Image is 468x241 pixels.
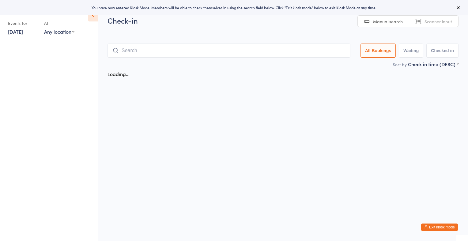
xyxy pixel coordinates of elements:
button: Checked in [426,44,459,58]
button: Waiting [399,44,423,58]
label: Sort by [393,61,407,67]
div: At [44,18,74,28]
span: Manual search [373,18,403,25]
div: Check in time (DESC) [408,61,459,67]
div: Any location [44,28,74,35]
div: Loading... [108,71,130,77]
button: All Bookings [360,44,396,58]
input: Search [108,44,350,58]
span: Scanner input [425,18,452,25]
h2: Check-in [108,15,459,25]
div: You have now entered Kiosk Mode. Members will be able to check themselves in using the search fie... [10,5,458,10]
button: Exit kiosk mode [421,224,458,231]
div: Events for [8,18,38,28]
a: [DATE] [8,28,23,35]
